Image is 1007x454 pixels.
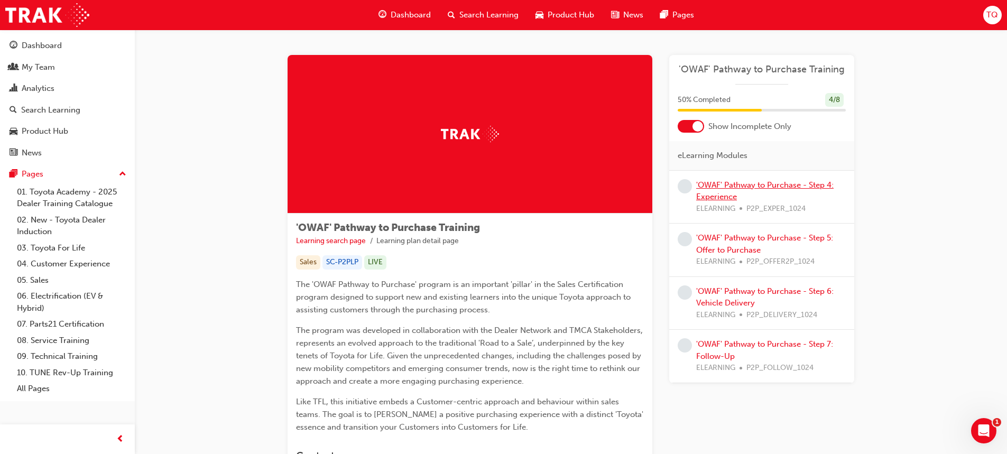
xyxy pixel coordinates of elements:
[13,288,131,316] a: 06. Electrification (EV & Hybrid)
[678,63,846,76] a: 'OWAF' Pathway to Purchase Training
[611,8,619,22] span: news-icon
[370,4,439,26] a: guage-iconDashboard
[13,212,131,240] a: 02. New - Toyota Dealer Induction
[13,240,131,256] a: 03. Toyota For Life
[13,272,131,289] a: 05. Sales
[376,235,459,247] li: Learning plan detail page
[378,8,386,22] span: guage-icon
[4,79,131,98] a: Analytics
[623,9,643,21] span: News
[13,316,131,332] a: 07. Parts21 Certification
[10,127,17,136] span: car-icon
[678,94,731,106] span: 50 % Completed
[4,36,131,55] a: Dashboard
[296,236,366,245] a: Learning search page
[971,418,996,443] iframe: Intercom live chat
[13,332,131,349] a: 08. Service Training
[22,82,54,95] div: Analytics
[825,93,844,107] div: 4 / 8
[708,121,791,133] span: Show Incomplete Only
[116,433,124,446] span: prev-icon
[441,126,499,142] img: Trak
[678,150,747,162] span: eLearning Modules
[983,6,1002,24] button: TQ
[746,309,817,321] span: P2P_DELIVERY_1024
[746,362,814,374] span: P2P_FOLLOW_1024
[660,8,668,22] span: pages-icon
[993,418,1001,427] span: 1
[296,280,633,314] span: The 'OWAF Pathway to Purchase' program is an important 'pillar' in the Sales Certification progra...
[696,339,833,361] a: 'OWAF' Pathway to Purchase - Step 7: Follow-Up
[696,362,735,374] span: ELEARNING
[13,256,131,272] a: 04. Customer Experience
[4,164,131,184] button: Pages
[22,61,55,73] div: My Team
[527,4,603,26] a: car-iconProduct Hub
[22,40,62,52] div: Dashboard
[4,122,131,141] a: Product Hub
[22,147,42,159] div: News
[603,4,652,26] a: news-iconNews
[652,4,703,26] a: pages-iconPages
[678,285,692,300] span: learningRecordVerb_NONE-icon
[10,170,17,179] span: pages-icon
[448,8,455,22] span: search-icon
[22,168,43,180] div: Pages
[10,149,17,158] span: news-icon
[4,100,131,120] a: Search Learning
[13,348,131,365] a: 09. Technical Training
[10,63,17,72] span: people-icon
[13,184,131,212] a: 01. Toyota Academy - 2025 Dealer Training Catalogue
[696,309,735,321] span: ELEARNING
[459,9,519,21] span: Search Learning
[10,84,17,94] span: chart-icon
[296,221,480,234] span: 'OWAF' Pathway to Purchase Training
[548,9,594,21] span: Product Hub
[678,232,692,246] span: learningRecordVerb_NONE-icon
[5,3,89,27] img: Trak
[296,326,645,386] span: The program was developed in collaboration with the Dealer Network and TMCA Stakeholders, represe...
[4,34,131,164] button: DashboardMy TeamAnalyticsSearch LearningProduct HubNews
[296,255,320,270] div: Sales
[696,203,735,215] span: ELEARNING
[391,9,431,21] span: Dashboard
[10,41,17,51] span: guage-icon
[696,286,834,308] a: 'OWAF' Pathway to Purchase - Step 6: Vehicle Delivery
[119,168,126,181] span: up-icon
[322,255,362,270] div: SC-P2PLP
[4,143,131,163] a: News
[535,8,543,22] span: car-icon
[986,9,998,21] span: TQ
[13,365,131,381] a: 10. TUNE Rev-Up Training
[439,4,527,26] a: search-iconSearch Learning
[10,106,17,115] span: search-icon
[696,233,833,255] a: 'OWAF' Pathway to Purchase - Step 5: Offer to Purchase
[696,256,735,268] span: ELEARNING
[678,338,692,353] span: learningRecordVerb_NONE-icon
[364,255,386,270] div: LIVE
[22,125,68,137] div: Product Hub
[296,397,645,432] span: Like TFL, this initiative embeds a Customer-centric approach and behaviour within sales teams. Th...
[4,58,131,77] a: My Team
[746,203,806,215] span: P2P_EXPER_1024
[678,179,692,193] span: learningRecordVerb_NONE-icon
[13,381,131,397] a: All Pages
[746,256,815,268] span: P2P_OFFER2P_1024
[21,104,80,116] div: Search Learning
[696,180,834,202] a: 'OWAF' Pathway to Purchase - Step 4: Experience
[672,9,694,21] span: Pages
